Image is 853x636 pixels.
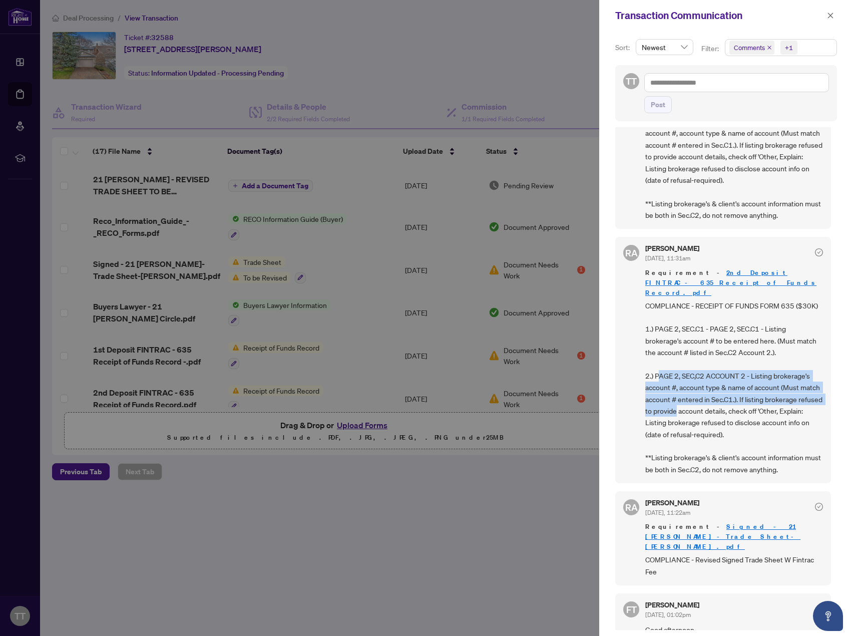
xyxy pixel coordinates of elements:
[645,268,823,298] span: Requirement -
[645,601,699,608] h5: [PERSON_NAME]
[645,499,699,506] h5: [PERSON_NAME]
[625,246,638,260] span: RA
[615,42,632,53] p: Sort:
[701,43,720,54] p: Filter:
[626,74,637,88] span: TT
[644,96,672,113] button: Post
[645,245,699,252] h5: [PERSON_NAME]
[645,268,816,297] a: 2nd Deposit FINTRAC - 635 Receipt of Funds Record.pdf
[815,503,823,511] span: check-circle
[625,500,638,514] span: RA
[615,8,824,23] div: Transaction Communication
[645,522,800,551] a: Signed - 21 [PERSON_NAME]-Trade Sheet-[PERSON_NAME].pdf
[813,601,843,631] button: Open asap
[645,509,690,516] span: [DATE], 11:22am
[645,611,691,618] span: [DATE], 01:02pm
[827,12,834,19] span: close
[626,602,637,616] span: FT
[734,43,765,53] span: Comments
[645,300,823,476] span: COMPLIANCE - RECEIPT OF FUNDS FORM 635 ($30K) 1.) PAGE 2, SEC.C1 - PAGE 2, SEC.C1 - Listing broke...
[645,46,823,221] span: COMPLIANCE - RECEIPT OF FUNDS FORM 635 ($60K) 1.) PAGE 2, SEC.C1 - PAGE 2, SEC.C1 - Listing broke...
[645,254,690,262] span: [DATE], 11:31am
[645,554,823,577] span: COMPLIANCE - Revised Signed Trade Sheet W Fintrac Fee
[815,248,823,256] span: check-circle
[642,40,687,55] span: Newest
[767,45,772,50] span: close
[729,41,774,55] span: Comments
[785,43,793,53] div: +1
[645,522,823,552] span: Requirement -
